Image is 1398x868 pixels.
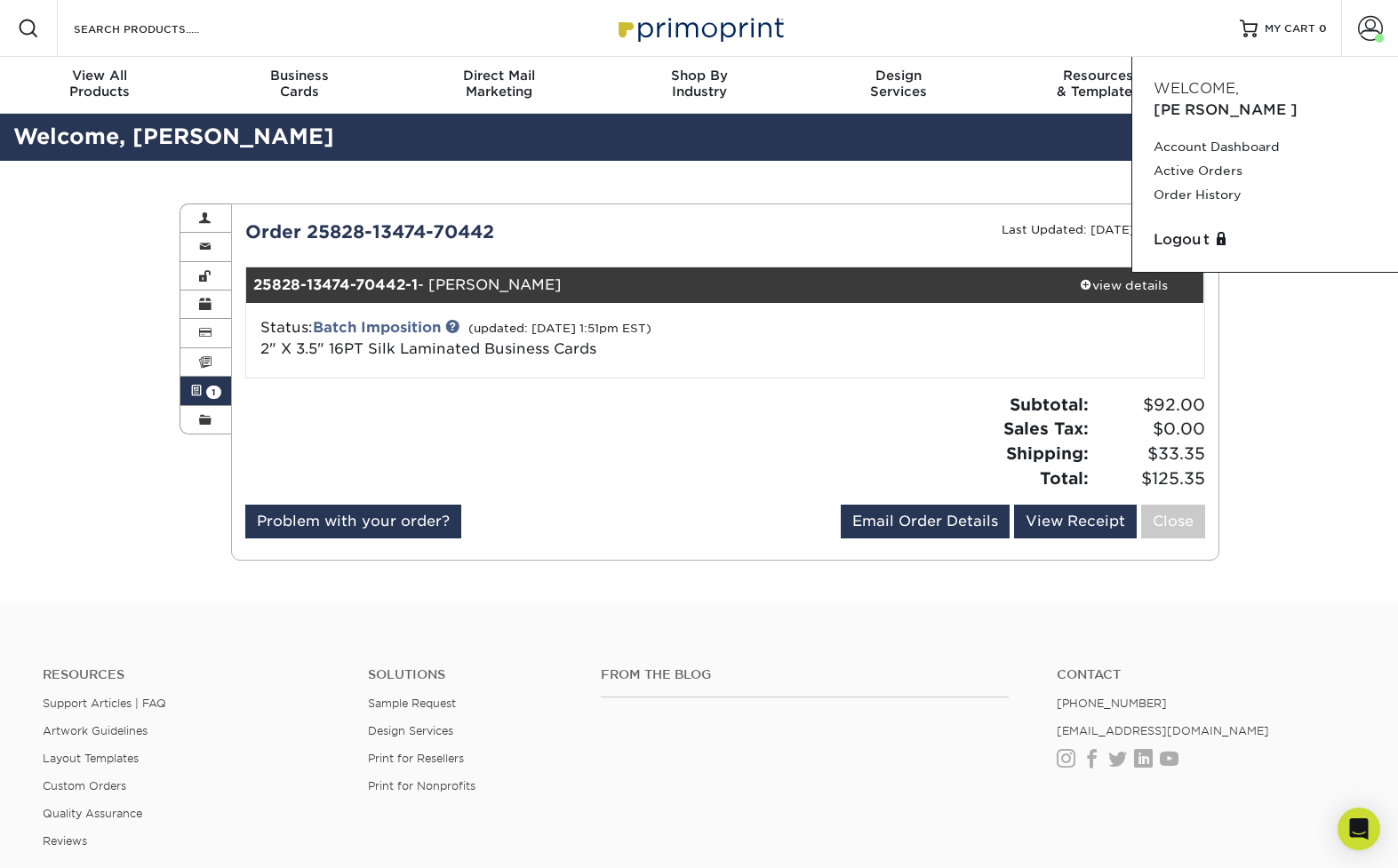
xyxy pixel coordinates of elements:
strong: Shipping: [1006,443,1089,463]
div: Services [799,68,999,100]
a: Support Articles | FAQ [43,697,166,710]
span: 1 [206,386,221,399]
a: Resources& Templates [999,57,1199,114]
span: MY CART [1265,21,1315,36]
span: $125.35 [1094,466,1205,491]
a: Contact [1057,667,1355,682]
a: [EMAIL_ADDRESS][DOMAIN_NAME] [1057,724,1269,737]
span: Design [799,68,999,84]
h4: Solutions [368,667,574,682]
a: view details [1044,267,1204,303]
a: Print for Nonprofits [368,779,475,792]
div: view details [1044,276,1204,294]
a: Account Dashboard [1154,135,1377,159]
a: 1 [180,377,232,405]
span: Direct Mail [399,68,599,84]
span: 0 [1319,22,1327,35]
a: Artwork Guidelines [43,724,148,737]
a: Print for Resellers [368,752,464,765]
strong: 25828-13474-70442-1 [253,276,418,293]
a: Custom Orders [43,779,126,792]
div: Cards [200,68,400,100]
span: Welcome, [1154,80,1239,97]
a: Shop ByIndustry [599,57,799,114]
img: Primoprint [611,9,788,47]
a: Active Orders [1154,159,1377,183]
a: Order History [1154,183,1377,207]
input: SEARCH PRODUCTS..... [72,18,245,39]
div: & Templates [999,68,1199,100]
strong: Subtotal: [1010,394,1089,414]
small: Last Updated: [DATE] 1:51pm EST [1002,223,1205,236]
div: Open Intercom Messenger [1338,808,1380,850]
div: Industry [599,68,799,100]
a: Email Order Details [841,505,1010,538]
a: Problem with your order? [245,505,461,538]
small: (updated: [DATE] 1:51pm EST) [468,322,651,335]
span: Resources [999,68,1199,84]
span: Shop By [599,68,799,84]
iframe: Google Customer Reviews [4,814,151,862]
h4: From the Blog [601,667,1009,682]
a: BusinessCards [200,57,400,114]
a: View Receipt [1014,505,1137,538]
span: $0.00 [1094,417,1205,442]
span: $33.35 [1094,442,1205,466]
a: Logout [1154,229,1377,251]
a: Layout Templates [43,752,139,765]
div: Order 25828-13474-70442 [232,219,725,245]
a: Sample Request [368,697,456,710]
span: [PERSON_NAME] [1154,101,1298,118]
a: [PHONE_NUMBER] [1057,697,1167,710]
h4: Resources [43,667,341,682]
a: Quality Assurance [43,807,142,820]
span: $92.00 [1094,393,1205,418]
a: Design Services [368,724,453,737]
div: Status: [247,317,884,360]
span: Business [200,68,400,84]
a: Close [1141,505,1205,538]
a: 2" X 3.5" 16PT Silk Laminated Business Cards [260,340,596,357]
div: Marketing [399,68,599,100]
div: - [PERSON_NAME] [246,267,1044,303]
a: Direct MailMarketing [399,57,599,114]
a: Batch Imposition [313,319,441,336]
strong: Sales Tax: [1003,418,1089,438]
a: DesignServices [799,57,999,114]
strong: Total: [1040,468,1089,488]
